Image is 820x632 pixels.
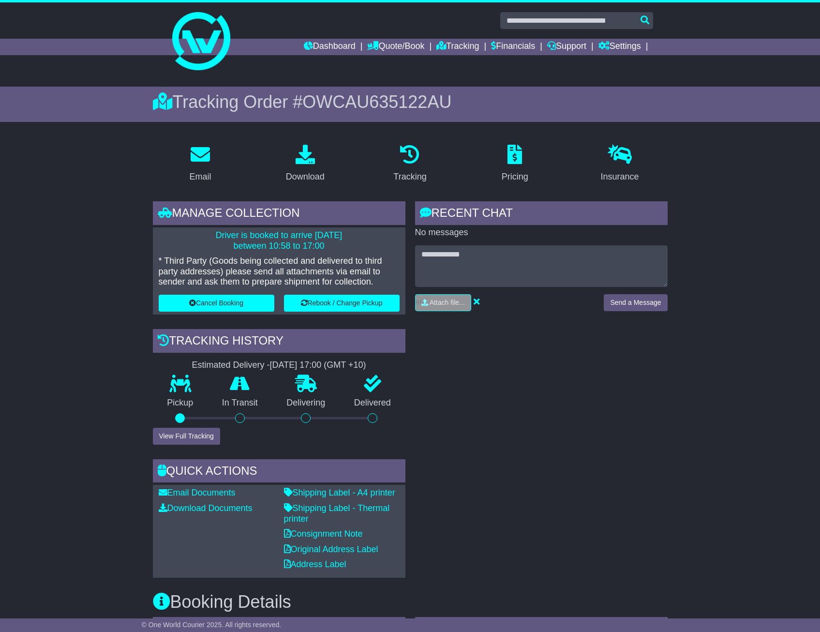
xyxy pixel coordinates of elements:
p: Driver is booked to arrive [DATE] between 10:58 to 17:00 [159,230,400,251]
div: Email [189,170,211,183]
a: Address Label [284,559,346,569]
div: Quick Actions [153,459,405,485]
a: Email Documents [159,488,236,497]
button: View Full Tracking [153,428,220,445]
a: Pricing [495,141,535,187]
a: Support [547,39,586,55]
div: [DATE] 17:00 (GMT +10) [270,360,366,371]
a: Download Documents [159,503,253,513]
a: Shipping Label - Thermal printer [284,503,390,524]
a: Tracking [436,39,479,55]
a: Tracking [387,141,432,187]
p: * Third Party (Goods being collected and delivered to third party addresses) please send all atta... [159,256,400,287]
a: Consignment Note [284,529,363,539]
button: Cancel Booking [159,295,274,312]
span: OWCAU635122AU [302,92,451,112]
div: Pricing [502,170,528,183]
a: Insurance [595,141,645,187]
div: Tracking [393,170,426,183]
div: Tracking Order # [153,91,668,112]
h3: Booking Details [153,592,668,612]
div: Estimated Delivery - [153,360,405,371]
a: Quote/Book [367,39,424,55]
p: Delivering [272,398,340,408]
a: Financials [491,39,535,55]
p: Delivered [340,398,405,408]
span: © One World Courier 2025. All rights reserved. [142,621,282,629]
a: Email [183,141,217,187]
a: Dashboard [304,39,356,55]
div: Manage collection [153,201,405,227]
div: Download [286,170,325,183]
div: RECENT CHAT [415,201,668,227]
a: Download [280,141,331,187]
a: Original Address Label [284,544,378,554]
p: No messages [415,227,668,238]
a: Settings [598,39,641,55]
div: Insurance [601,170,639,183]
p: Pickup [153,398,208,408]
button: Rebook / Change Pickup [284,295,400,312]
a: Shipping Label - A4 printer [284,488,395,497]
p: In Transit [208,398,272,408]
div: Tracking history [153,329,405,355]
button: Send a Message [604,294,667,311]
